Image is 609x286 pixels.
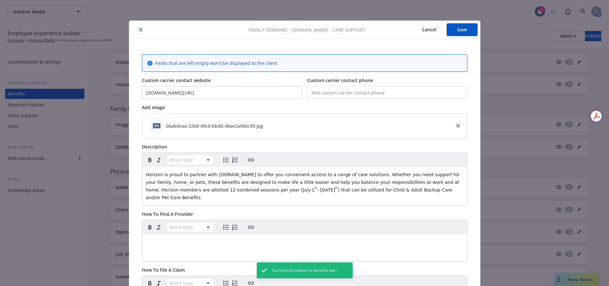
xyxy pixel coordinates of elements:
[246,223,255,232] button: Create link
[312,187,315,192] span: 1
[145,223,154,232] button: Bold
[142,104,165,110] span: Add image
[230,155,239,164] button: Numbered list
[222,223,230,232] button: Bulleted list
[145,155,154,164] button: Bold
[166,123,263,129] div: 06ab0eaa-32b8-49c0-bbd6-48ae2a966c09.jpg
[412,23,447,36] button: Cancel
[142,87,302,99] input: Add custom carrier contact website
[146,172,461,192] span: Horizon is proud to partner with [DOMAIN_NAME] to offer you convenient access to a range of care ...
[307,77,373,83] span: Custom carrier contact phone
[266,123,271,129] button: download file
[222,155,230,164] button: Bulleted list
[222,155,239,164] div: toggle group
[154,223,163,232] button: Italic
[142,144,167,150] span: Description
[142,267,185,273] span: How To File A Claim
[167,223,213,232] button: Block type
[167,155,213,164] button: Block type
[142,167,467,205] div: editable markdown
[307,86,467,99] input: Add custom carrier contact phone
[137,26,144,34] button: close
[142,211,193,217] span: How To Find A Provider
[153,123,160,128] span: jpg
[447,23,478,36] button: Save
[142,234,467,250] div: editable markdown
[454,122,462,130] a: close
[246,155,255,164] button: Create link
[155,60,277,66] span: Fields that are left empty won't be displayed to the client
[315,186,317,189] span: st
[249,26,365,33] span: Family Forward - [DOMAIN_NAME] - Care Support
[317,187,335,192] span: - [DATE]
[230,223,239,232] button: Numbered list
[272,267,337,273] span: Successfully edited the benefits plan
[335,186,338,189] span: th
[142,77,211,83] span: Custom carrier contact website
[154,155,163,164] button: Italic
[222,223,239,232] div: toggle group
